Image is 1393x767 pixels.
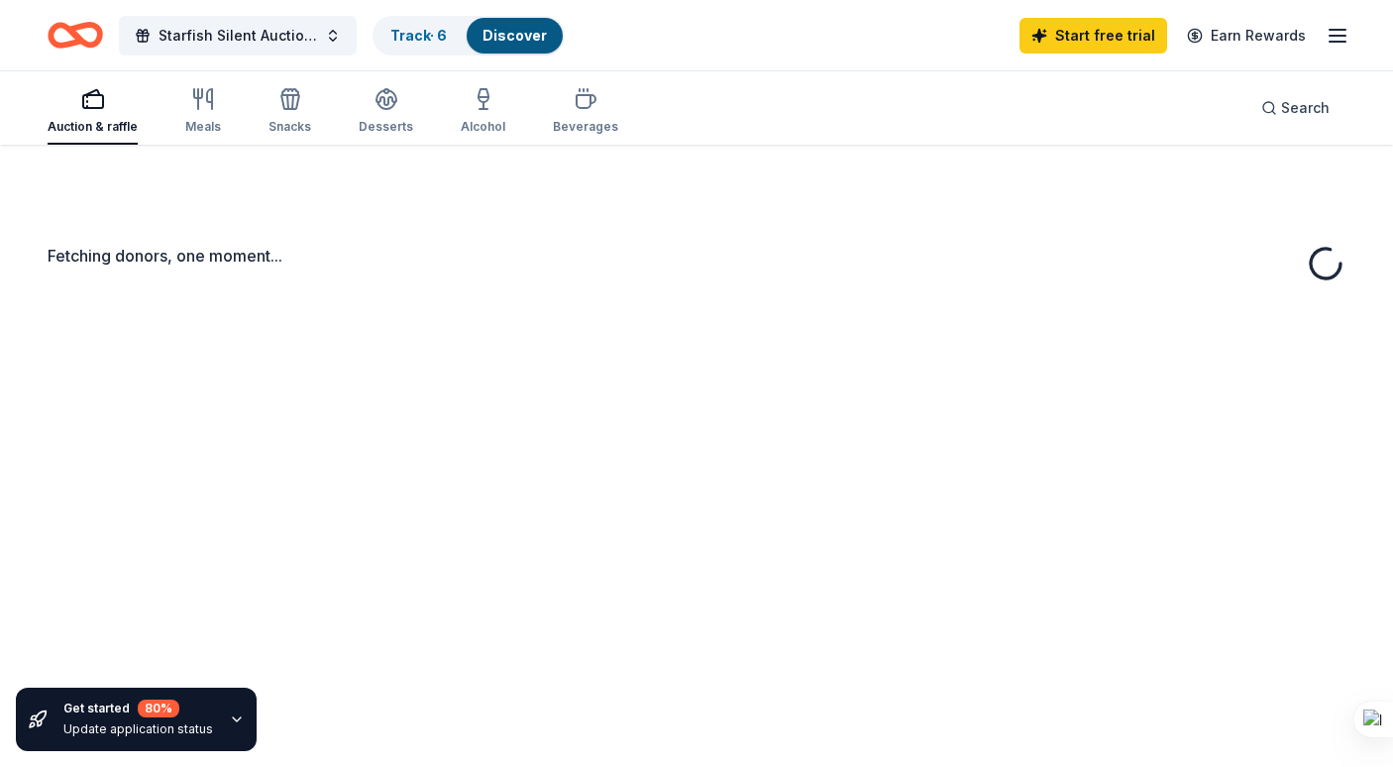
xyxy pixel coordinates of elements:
span: Starfish Silent Auction 2025 [159,24,317,48]
span: Search [1281,96,1330,120]
button: Snacks [268,79,311,145]
div: Meals [185,119,221,135]
div: Alcohol [461,119,505,135]
div: Update application status [63,721,213,737]
div: 80 % [138,700,179,717]
button: Desserts [359,79,413,145]
a: Discover [482,27,547,44]
button: Auction & raffle [48,79,138,145]
button: Starfish Silent Auction 2025 [119,16,357,55]
button: Meals [185,79,221,145]
a: Home [48,12,103,58]
div: Fetching donors, one moment... [48,244,1345,268]
div: Snacks [268,119,311,135]
div: Auction & raffle [48,119,138,135]
a: Earn Rewards [1175,18,1318,54]
div: Desserts [359,119,413,135]
button: Search [1245,88,1345,128]
button: Beverages [553,79,618,145]
div: Beverages [553,119,618,135]
button: Alcohol [461,79,505,145]
div: Get started [63,700,213,717]
a: Start free trial [1019,18,1167,54]
button: Track· 6Discover [373,16,565,55]
a: Track· 6 [390,27,447,44]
